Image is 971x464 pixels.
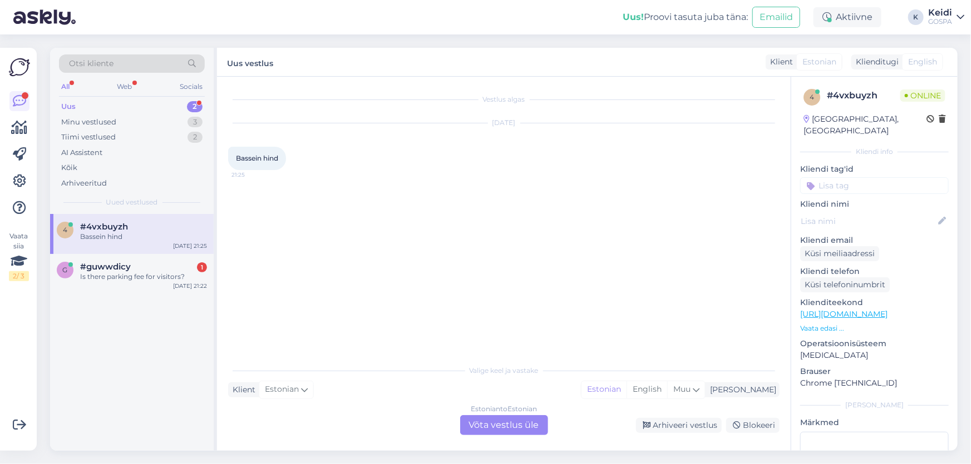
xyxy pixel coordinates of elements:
[800,147,949,157] div: Kliendi info
[810,93,814,101] span: 4
[265,383,299,396] span: Estonian
[188,132,203,143] div: 2
[63,226,67,234] span: 4
[231,171,273,179] span: 21:25
[69,58,114,69] span: Otsi kliente
[900,89,945,102] span: Online
[800,366,949,377] p: Brauser
[61,178,107,189] div: Arhiveeritud
[61,101,76,112] div: Uus
[766,56,793,68] div: Klient
[228,384,255,396] div: Klient
[623,12,644,22] b: Uus!
[173,282,207,290] div: [DATE] 21:22
[187,101,203,112] div: 2
[61,132,116,143] div: Tiimi vestlused
[800,400,949,410] div: [PERSON_NAME]
[63,266,68,274] span: g
[80,222,128,232] span: #4vxbuyzh
[61,117,116,128] div: Minu vestlused
[800,266,949,277] p: Kliendi telefon
[9,57,30,78] img: Askly Logo
[928,8,964,26] a: KeidiGOSPA
[800,198,949,210] p: Kliendi nimi
[623,11,748,24] div: Proovi tasuta juba täna:
[228,118,780,128] div: [DATE]
[581,381,627,398] div: Estonian
[80,232,207,242] div: Bassein hind
[726,418,780,433] div: Blokeeri
[800,338,949,350] p: Operatsioonisüsteem
[61,162,77,173] div: Kõik
[800,309,888,319] a: [URL][DOMAIN_NAME]
[800,177,949,194] input: Lisa tag
[197,262,207,272] div: 1
[80,262,131,272] span: #guwwdicy
[636,418,722,433] div: Arhiveeri vestlus
[471,404,537,414] div: Estonian to Estonian
[106,197,158,207] span: Uued vestlused
[627,381,667,398] div: English
[800,163,949,175] p: Kliendi tag'id
[9,271,29,281] div: 2 / 3
[460,415,548,435] div: Võta vestlus üle
[188,117,203,128] div: 3
[115,79,135,94] div: Web
[851,56,899,68] div: Klienditugi
[228,94,780,104] div: Vestlus algas
[228,366,780,376] div: Valige keel ja vastake
[827,89,900,102] div: # 4vxbuyzh
[800,377,949,389] p: Chrome [TECHNICAL_ID]
[706,384,776,396] div: [PERSON_NAME]
[59,79,72,94] div: All
[814,7,881,27] div: Aktiivne
[908,56,937,68] span: English
[804,113,926,137] div: [GEOGRAPHIC_DATA], [GEOGRAPHIC_DATA]
[80,272,207,282] div: Is there parking fee for visitors?
[802,56,836,68] span: Estonian
[800,323,949,333] p: Vaata edasi ...
[908,9,924,25] div: K
[9,231,29,281] div: Vaata siia
[800,350,949,361] p: [MEDICAL_DATA]
[928,8,952,17] div: Keidi
[800,297,949,308] p: Klienditeekond
[173,242,207,250] div: [DATE] 21:25
[928,17,952,26] div: GOSPA
[800,246,879,261] div: Küsi meiliaadressi
[800,417,949,428] p: Märkmed
[800,235,949,246] p: Kliendi email
[673,384,691,394] span: Muu
[800,277,890,292] div: Küsi telefoninumbrit
[227,54,273,69] label: Uus vestlus
[61,147,102,158] div: AI Assistent
[178,79,205,94] div: Socials
[236,154,278,162] span: Bassein hind
[752,7,800,28] button: Emailid
[801,215,936,227] input: Lisa nimi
